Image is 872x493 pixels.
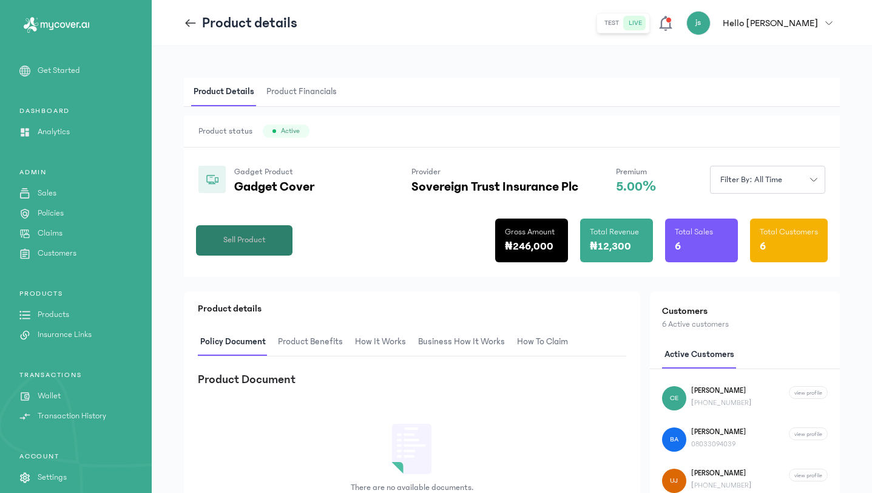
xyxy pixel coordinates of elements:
button: Sell Product [196,225,292,256]
span: Premium [616,167,647,177]
span: Product Financials [264,78,339,106]
div: CE [662,386,686,410]
p: Hello [PERSON_NAME] [723,16,818,30]
div: js [686,11,711,35]
p: Gross Amount [505,226,555,238]
p: 6 Active customers [662,318,828,331]
p: Claims [38,227,63,240]
span: Product Benefits [275,328,345,356]
p: Get Started [38,64,80,77]
h2: Customers [662,304,828,318]
span: How to claim [515,328,570,356]
a: view profile [789,386,828,399]
span: Active customers [662,341,737,369]
p: Gadget Cover [234,180,374,194]
p: 6 [675,238,681,255]
p: Policies [38,207,64,220]
p: Analytics [38,126,70,138]
span: Product Details [191,78,257,106]
p: Total Revenue [590,226,639,238]
p: 08033094039 [691,440,746,449]
p: Insurance Links [38,328,92,341]
span: How It Works [353,328,408,356]
p: Transaction History [38,410,106,423]
button: How to claim [515,328,578,356]
button: Policy Document [198,328,275,356]
p: Total Customers [760,226,818,238]
span: Policy Document [198,328,268,356]
button: Product Details [191,78,264,106]
span: Active [281,126,300,136]
p: ₦246,000 [505,238,553,255]
button: live [624,16,647,30]
p: ₦12,300 [590,238,631,255]
p: Customers [38,247,76,260]
p: [PERSON_NAME] [691,427,746,437]
span: Product status [198,125,252,137]
button: Product Benefits [275,328,353,356]
p: [PHONE_NUMBER] [691,481,751,491]
button: How It Works [353,328,416,356]
p: Wallet [38,390,61,403]
p: Product details [198,301,626,316]
p: Sales [38,187,56,200]
h3: Product Document [198,371,296,388]
p: Products [38,308,69,321]
span: Business How It Works [416,328,507,356]
a: view profile [789,427,828,440]
p: [PERSON_NAME] [691,469,751,478]
div: BA [662,427,686,452]
span: Sell Product [223,234,266,246]
button: jsHello [PERSON_NAME] [686,11,840,35]
button: test [600,16,624,30]
a: view profile [789,469,828,481]
p: Sovereign Trust Insurance Plc [411,180,578,194]
button: Active customers [662,341,744,369]
p: Settings [38,471,67,484]
p: [PHONE_NUMBER] [691,398,751,408]
p: 6 [760,238,766,255]
div: UJ [662,469,686,493]
button: Filter by: all time [710,166,825,194]
p: [PERSON_NAME] [691,386,751,396]
span: Filter by: all time [713,174,789,186]
p: Product details [202,13,297,33]
span: Provider [411,167,441,177]
button: Business How It Works [416,328,515,356]
span: Gadget Product [234,167,293,177]
button: Product Financials [264,78,346,106]
p: Total Sales [675,226,713,238]
p: 5.00% [616,180,656,194]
